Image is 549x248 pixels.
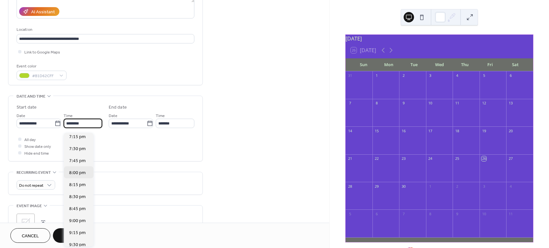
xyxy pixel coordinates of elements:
div: 16 [401,128,406,133]
div: 21 [348,156,352,161]
div: 6 [508,73,513,78]
div: 15 [374,128,379,133]
div: Sun [351,58,376,71]
div: 6 [374,211,379,216]
div: 3 [482,184,486,189]
div: 7 [348,101,352,106]
div: 4 [455,73,459,78]
div: 24 [428,156,433,161]
div: 31 [348,73,352,78]
span: Cancel [22,233,39,240]
div: 8 [428,211,433,216]
div: Event color [17,63,65,70]
div: 18 [455,128,459,133]
div: 14 [348,128,352,133]
span: 8:45 pm [69,206,86,212]
div: 4 [508,184,513,189]
div: 25 [455,156,459,161]
span: Time [64,112,73,119]
span: Date [109,112,117,119]
div: 22 [374,156,379,161]
span: 8:15 pm [69,182,86,188]
div: End date [109,104,127,111]
div: 9 [401,101,406,106]
span: 7:45 pm [69,158,86,164]
div: 5 [348,211,352,216]
div: 11 [508,211,513,216]
div: 17 [428,128,433,133]
button: Save [53,228,86,243]
div: 5 [482,73,486,78]
span: Time [156,112,165,119]
div: 19 [482,128,486,133]
span: Show date only [24,143,51,150]
div: ; [17,214,35,232]
div: AI Assistant [31,9,55,16]
div: 20 [508,128,513,133]
span: 9:15 pm [69,230,86,236]
div: 8 [374,101,379,106]
div: 29 [374,184,379,189]
div: Location [17,26,193,33]
span: Event image [17,203,42,209]
div: 7 [401,211,406,216]
div: 30 [401,184,406,189]
span: All day [24,136,36,143]
div: Mon [376,58,401,71]
span: Recurring event [17,169,51,176]
span: 9:00 pm [69,218,86,224]
div: 2 [401,73,406,78]
div: 11 [455,101,459,106]
div: Tue [401,58,427,71]
div: 2 [455,184,459,189]
div: Wed [427,58,452,71]
div: 13 [508,101,513,106]
div: [DATE] [346,35,533,42]
div: 23 [401,156,406,161]
button: AI Assistant [19,7,59,16]
span: Link to Google Maps [24,49,60,56]
span: Date and time [17,93,45,100]
span: 7:30 pm [69,146,86,152]
div: 28 [348,184,352,189]
div: 9 [455,211,459,216]
div: 10 [428,101,433,106]
div: 10 [482,211,486,216]
span: 7:15 pm [69,134,86,140]
span: Date [17,112,25,119]
span: Hide end time [24,150,49,157]
span: 8:00 pm [69,170,86,176]
div: Fri [477,58,503,71]
span: Do not repeat [19,182,43,189]
div: 1 [428,184,433,189]
div: 26 [482,156,486,161]
div: Thu [452,58,477,71]
div: Start date [17,104,37,111]
div: 27 [508,156,513,161]
button: Cancel [10,228,50,243]
div: 3 [428,73,433,78]
span: #B1D62CFF [32,73,56,79]
div: 12 [482,101,486,106]
div: 1 [374,73,379,78]
span: 8:30 pm [69,194,86,200]
div: Sat [503,58,528,71]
